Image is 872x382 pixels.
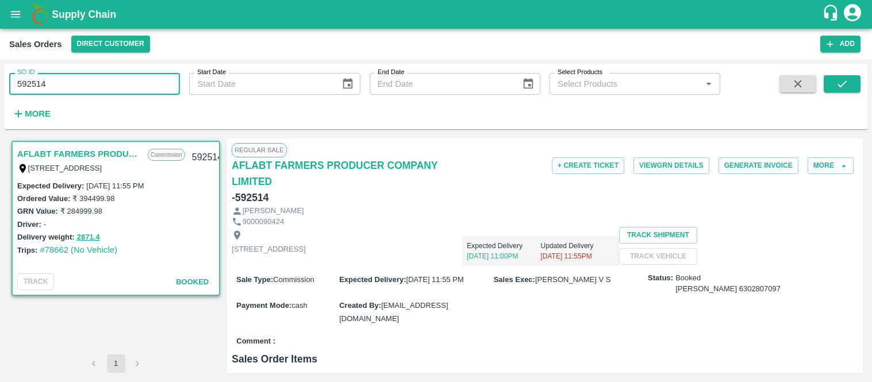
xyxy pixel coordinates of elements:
[339,301,381,310] label: Created By :
[467,251,540,261] p: [DATE] 11:00PM
[17,246,37,254] label: Trips:
[719,157,798,174] button: Generate Invoice
[553,76,698,91] input: Select Products
[25,109,51,118] strong: More
[52,6,822,22] a: Supply Chain
[52,9,116,20] b: Supply Chain
[236,301,291,310] label: Payment Mode :
[619,227,697,244] button: Track Shipment
[44,220,46,229] label: -
[9,73,180,95] input: Enter SO ID
[370,73,513,95] input: End Date
[17,194,70,203] label: Ordered Value:
[675,273,781,294] span: Booked
[17,146,142,161] a: AFLABT FARMERS PRODUCER COMPANY LIMITED
[17,68,34,77] label: SO ID
[197,68,226,77] label: Start Date
[17,182,84,190] label: Expected Delivery :
[842,2,863,26] div: account of current user
[236,336,275,347] label: Comment :
[28,164,102,172] label: [STREET_ADDRESS]
[406,275,464,284] span: [DATE] 11:55 PM
[541,251,614,261] p: [DATE] 11:55PM
[185,144,229,171] div: 592514
[60,207,102,215] label: ₹ 284999.98
[189,73,332,95] input: Start Date
[558,68,602,77] label: Select Products
[467,241,540,251] p: Expected Delivery
[232,143,286,157] span: Regular Sale
[337,73,359,95] button: Choose date
[633,157,709,174] button: ViewGRN Details
[29,3,52,26] img: logo
[291,301,307,310] span: cash
[232,244,306,255] p: [STREET_ADDRESS]
[820,36,861,52] button: Add
[148,149,185,161] p: Commission
[243,206,304,217] p: [PERSON_NAME]
[675,284,781,295] div: [PERSON_NAME] 6302807097
[378,68,404,77] label: End Date
[77,231,100,244] button: 2871.4
[236,275,273,284] label: Sale Type :
[2,1,29,28] button: open drawer
[808,157,854,174] button: More
[9,37,62,52] div: Sales Orders
[535,275,610,284] span: [PERSON_NAME] V S
[9,104,53,124] button: More
[17,220,41,229] label: Driver:
[176,277,209,286] span: Booked
[541,241,614,251] p: Updated Delivery
[517,73,539,95] button: Choose date
[701,76,716,91] button: Open
[72,194,114,203] label: ₹ 394499.98
[339,301,448,322] span: [EMAIL_ADDRESS][DOMAIN_NAME]
[648,273,673,284] label: Status:
[822,4,842,25] div: customer-support
[83,354,149,373] nav: pagination navigation
[273,275,314,284] span: Commission
[494,275,535,284] label: Sales Exec :
[232,190,268,206] h6: - 592514
[243,217,284,227] p: 9000090424
[339,275,406,284] label: Expected Delivery :
[232,351,858,367] h6: Sales Order Items
[17,207,58,215] label: GRN Value:
[71,36,150,52] button: Select DC
[17,233,75,241] label: Delivery weight:
[40,245,117,254] a: #78662 (No Vehicle)
[107,354,125,373] button: page 1
[86,182,144,190] label: [DATE] 11:55 PM
[232,157,440,190] a: AFLABT FARMERS PRODUCER COMPANY LIMITED
[552,157,624,174] button: + Create Ticket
